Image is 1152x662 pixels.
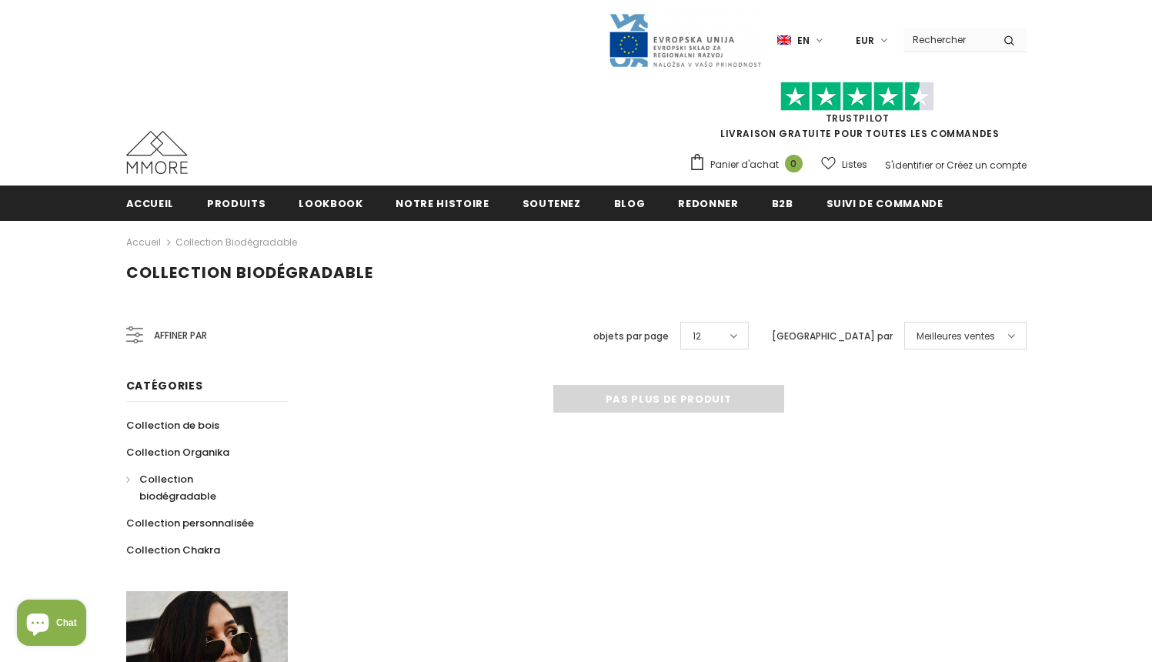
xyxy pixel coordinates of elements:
[396,196,489,211] span: Notre histoire
[299,186,362,220] a: Lookbook
[935,159,944,172] span: or
[175,236,297,249] a: Collection biodégradable
[772,329,893,344] label: [GEOGRAPHIC_DATA] par
[947,159,1027,172] a: Créez un compte
[126,418,219,433] span: Collection de bois
[885,159,933,172] a: S'identifier
[689,89,1027,140] span: LIVRAISON GRATUITE POUR TOUTES LES COMMANDES
[780,82,934,112] img: Faites confiance aux étoiles pilotes
[126,466,271,510] a: Collection biodégradable
[126,537,220,563] a: Collection Chakra
[126,445,229,460] span: Collection Organika
[207,186,265,220] a: Produits
[710,157,779,172] span: Panier d'achat
[826,186,943,220] a: Suivi de commande
[523,186,581,220] a: soutenez
[126,412,219,439] a: Collection de bois
[12,600,91,650] inbox-online-store-chat: Shopify online store chat
[608,12,762,69] img: Javni Razpis
[614,196,646,211] span: Blog
[917,329,995,344] span: Meilleures ventes
[821,151,867,178] a: Listes
[139,472,216,503] span: Collection biodégradable
[608,33,762,46] a: Javni Razpis
[126,186,175,220] a: Accueil
[826,196,943,211] span: Suivi de commande
[126,439,229,466] a: Collection Organika
[772,186,793,220] a: B2B
[126,516,254,530] span: Collection personnalisée
[126,131,188,174] img: Cas MMORE
[797,33,810,48] span: en
[154,327,207,344] span: Affiner par
[126,233,161,252] a: Accueil
[593,329,669,344] label: objets par page
[299,196,362,211] span: Lookbook
[842,157,867,172] span: Listes
[396,186,489,220] a: Notre histoire
[856,33,874,48] span: EUR
[614,186,646,220] a: Blog
[826,112,890,125] a: TrustPilot
[772,196,793,211] span: B2B
[126,378,203,393] span: Catégories
[126,510,254,537] a: Collection personnalisée
[785,155,803,172] span: 0
[689,153,810,176] a: Panier d'achat 0
[777,34,791,47] img: i-lang-1.png
[207,196,265,211] span: Produits
[126,543,220,557] span: Collection Chakra
[678,196,738,211] span: Redonner
[903,28,992,51] input: Search Site
[678,186,738,220] a: Redonner
[126,196,175,211] span: Accueil
[523,196,581,211] span: soutenez
[126,262,373,283] span: Collection biodégradable
[693,329,701,344] span: 12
